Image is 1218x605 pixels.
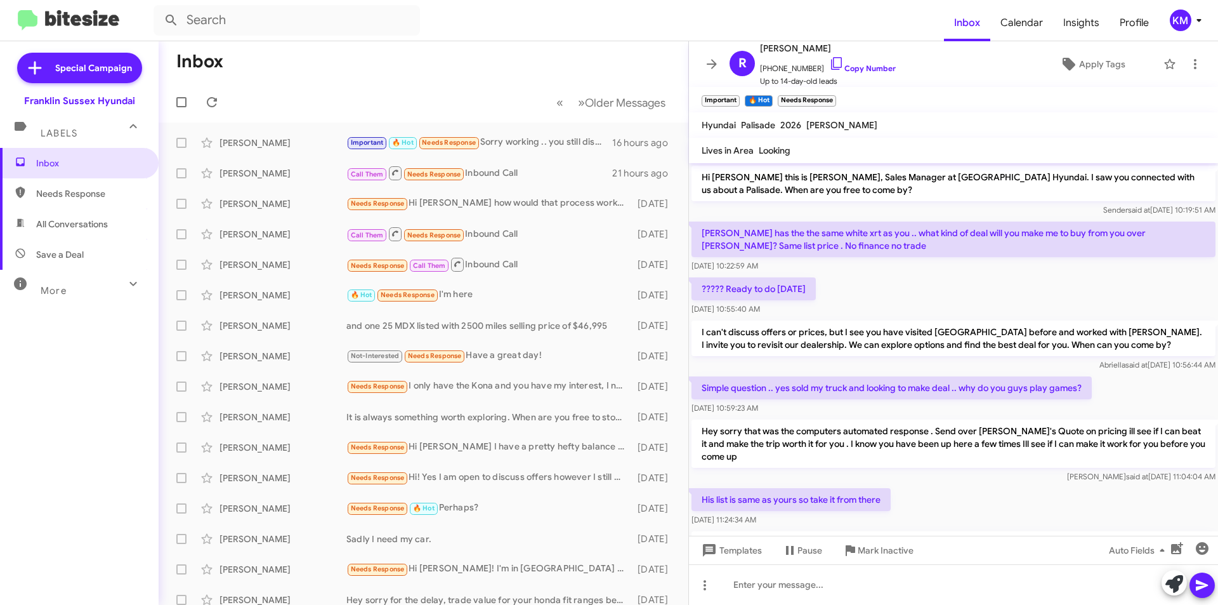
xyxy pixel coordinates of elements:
div: Inbound Call [346,256,631,272]
span: Pause [797,539,822,562]
button: Templates [689,539,772,562]
div: [DATE] [631,441,678,454]
small: 🔥 Hot [745,95,772,107]
span: 🔥 Hot [351,291,372,299]
span: Lives in Area [702,145,754,156]
span: Apply Tags [1079,53,1125,76]
span: Not-Interested [351,352,400,360]
span: [DATE] 10:22:59 AM [691,261,758,270]
span: said at [1128,205,1150,215]
div: [PERSON_NAME] [219,167,346,180]
a: Profile [1110,4,1159,41]
span: Sender [DATE] 10:19:51 AM [1103,205,1215,215]
div: [PERSON_NAME] [219,441,346,454]
span: Needs Response [381,291,435,299]
span: Older Messages [585,96,665,110]
p: ????? Ready to do [DATE] [691,277,816,300]
div: It is always something worth exploring. When are you free to stop by? You can sit with [PERSON_NA... [346,411,631,423]
span: Call Them [413,262,446,270]
div: [DATE] [631,319,678,332]
span: Needs Response [422,138,476,147]
p: I can't discuss offers or prices, but I see you have visited [GEOGRAPHIC_DATA] before and worked ... [691,321,1215,356]
p: Hey sorry that was the computers automated response . Send over [PERSON_NAME]'s Quote on pricing ... [691,420,1215,468]
span: [DATE] 11:24:34 AM [691,515,756,524]
a: Insights [1053,4,1110,41]
div: Hi! Yes I am open to discuss offers however I still owe like $24,000 [346,470,631,485]
span: [DATE] 10:55:40 AM [691,304,760,314]
div: [PERSON_NAME] [219,472,346,484]
div: [DATE] [631,411,678,423]
span: Needs Response [351,474,405,482]
span: Mark Inactive [858,539,913,562]
div: [DATE] [631,289,678,302]
span: Needs Response [351,199,405,208]
div: [PERSON_NAME] [219,502,346,515]
div: Perhaps? [346,501,631,515]
div: [PERSON_NAME] [219,197,346,210]
span: « [556,95,563,110]
div: 21 hours ago [612,167,678,180]
span: Call Them [351,170,384,178]
span: Save a Deal [36,248,84,261]
div: [PERSON_NAME] [219,350,346,362]
div: [DATE] [631,563,678,576]
button: Mark Inactive [832,539,924,562]
div: [DATE] [631,197,678,210]
span: [PERSON_NAME] [760,41,896,56]
div: [PERSON_NAME] [219,228,346,241]
button: Previous [549,90,571,116]
small: Needs Response [778,95,836,107]
span: 🔥 Hot [413,504,435,512]
div: [DATE] [631,502,678,515]
p: Hi [PERSON_NAME] this is [PERSON_NAME], Sales Manager at [GEOGRAPHIC_DATA] Hyundai. I saw you con... [691,166,1215,201]
div: and one 25 MDX listed with 2500 miles selling price of $46,995 [346,319,631,332]
div: Sorry working .. you still discounting the 1100? Also will you take a personal ck for the differe... [346,135,612,150]
span: [PHONE_NUMBER] [760,56,896,75]
div: Have a great day! [346,349,631,363]
button: KM [1159,10,1204,31]
div: I only have the Kona and you have my interest, I need to know more...[PERSON_NAME] [346,379,631,394]
div: Hi [PERSON_NAME]! I'm in [GEOGRAPHIC_DATA] on [GEOGRAPHIC_DATA]. What's your quote on 2026 Ioniq ... [346,562,631,576]
span: More [41,285,67,296]
span: said at [1125,360,1148,369]
div: Sadly I need my car. [346,533,631,545]
div: [PERSON_NAME] [219,411,346,423]
a: Inbox [944,4,990,41]
a: Copy Number [829,63,896,73]
span: Needs Response [351,262,405,270]
span: [PERSON_NAME] [806,119,877,131]
span: Needs Response [351,565,405,573]
button: Auto Fields [1099,539,1180,562]
a: Calendar [990,4,1053,41]
h1: Inbox [176,51,223,72]
span: Labels [41,128,77,139]
span: [DATE] 10:59:23 AM [691,403,758,413]
span: 2026 [780,119,801,131]
p: List price is 52,005. We are discounting $1,100. to a selling price of $50,905. Also [PERSON_NAME... [691,531,1215,580]
span: Up to 14-day-old leads [760,75,896,88]
span: Special Campaign [55,62,132,74]
span: Needs Response [407,170,461,178]
span: Abriella [DATE] 10:56:44 AM [1099,360,1215,369]
span: Call Them [351,231,384,239]
nav: Page navigation example [549,90,673,116]
span: Hyundai [702,119,736,131]
div: [PERSON_NAME] [219,289,346,302]
span: Inbox [36,157,144,170]
span: 🔥 Hot [392,138,414,147]
p: Simple question .. yes sold my truck and looking to make deal .. why do you guys play games? [691,376,1092,399]
div: [DATE] [631,258,678,271]
span: Needs Response [351,443,405,451]
button: Apply Tags [1027,53,1157,76]
span: Looking [759,145,790,156]
div: [PERSON_NAME] [219,533,346,545]
span: Important [351,138,384,147]
div: KM [1170,10,1191,31]
span: said at [1126,472,1148,481]
div: [PERSON_NAME] [219,319,346,332]
div: Franklin Sussex Hyundai [24,95,135,107]
div: [PERSON_NAME] [219,136,346,149]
